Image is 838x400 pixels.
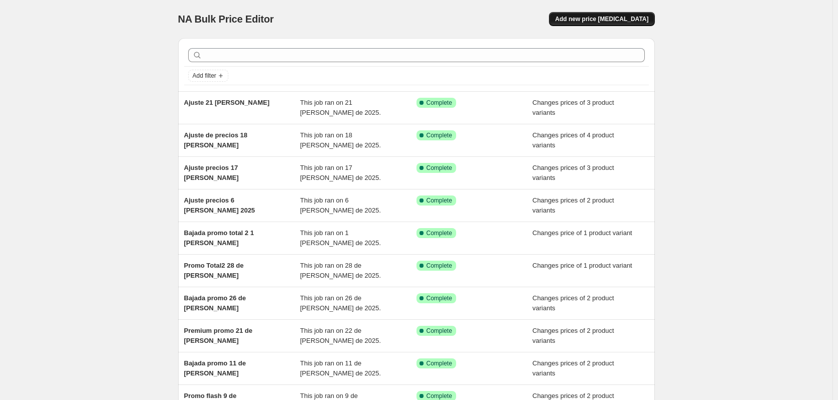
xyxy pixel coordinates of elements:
[184,229,254,247] span: Bajada promo total 2 1 [PERSON_NAME]
[300,99,381,116] span: This job ran on 21 [PERSON_NAME] de 2025.
[184,131,247,149] span: Ajuste de precios 18 [PERSON_NAME]
[427,131,452,139] span: Complete
[300,229,381,247] span: This job ran on 1 [PERSON_NAME] de 2025.
[300,196,381,214] span: This job ran on 6 [PERSON_NAME] de 2025.
[427,262,452,270] span: Complete
[427,359,452,367] span: Complete
[178,14,274,25] span: NA Bulk Price Editor
[184,327,253,344] span: Premium promo 21 de [PERSON_NAME]
[184,99,269,106] span: Ajuste 21 [PERSON_NAME]
[532,229,632,237] span: Changes price of 1 product variant
[300,131,381,149] span: This job ran on 18 [PERSON_NAME] de 2025.
[184,294,246,312] span: Bajada promo 26 de [PERSON_NAME]
[532,99,614,116] span: Changes prices of 3 product variants
[427,164,452,172] span: Complete
[188,70,228,82] button: Add filter
[549,12,654,26] button: Add new price [MEDICAL_DATA]
[427,99,452,107] span: Complete
[300,294,381,312] span: This job ran on 26 de [PERSON_NAME] de 2025.
[555,15,648,23] span: Add new price [MEDICAL_DATA]
[184,262,244,279] span: Promo Total2 28 de [PERSON_NAME]
[193,72,216,80] span: Add filter
[532,262,632,269] span: Changes price of 1 product variant
[300,164,381,181] span: This job ran on 17 [PERSON_NAME] de 2025.
[427,294,452,302] span: Complete
[184,196,255,214] span: Ajuste precios 6 [PERSON_NAME] 2025
[427,229,452,237] span: Complete
[300,359,381,377] span: This job ran on 11 de [PERSON_NAME] de 2025.
[532,294,614,312] span: Changes prices of 2 product variants
[300,262,381,279] span: This job ran on 28 de [PERSON_NAME] de 2025.
[532,327,614,344] span: Changes prices of 2 product variants
[532,196,614,214] span: Changes prices of 2 product variants
[300,327,381,344] span: This job ran on 22 de [PERSON_NAME] de 2025.
[184,359,246,377] span: Bajada promo 11 de [PERSON_NAME]
[427,392,452,400] span: Complete
[427,327,452,335] span: Complete
[427,196,452,205] span: Complete
[532,359,614,377] span: Changes prices of 2 product variants
[532,131,614,149] span: Changes prices of 4 product variants
[532,164,614,181] span: Changes prices of 3 product variants
[184,164,239,181] span: Ajuste precios 17 [PERSON_NAME]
